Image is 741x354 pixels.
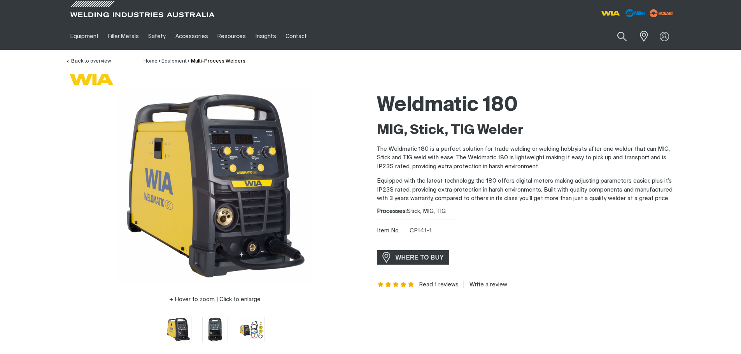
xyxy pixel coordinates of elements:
[419,281,459,288] a: Read 1 reviews
[144,58,245,65] nav: Breadcrumb
[377,145,676,171] p: The Weldmatic 180 is a perfect solution for trade welding or welding hobbyists after one welder t...
[410,228,432,234] span: CP141-1
[239,317,264,342] img: Weldmatic 180
[66,23,523,50] nav: Main
[144,59,158,64] a: Home
[377,122,676,139] h2: MIG, Stick, TIG Welder
[609,27,635,45] button: Search products
[118,89,312,283] img: Weldmatic 180
[251,23,280,50] a: Insights
[391,251,449,264] span: WHERE TO BUY
[377,177,676,203] p: Equipped with the latest technology, the 180 offers digital meters making adjusting parameters ea...
[161,59,187,64] a: Equipment
[66,23,103,50] a: Equipment
[166,317,191,342] button: Go to slide 1
[202,317,228,342] button: Go to slide 2
[281,23,312,50] a: Contact
[213,23,251,50] a: Resources
[239,317,265,342] button: Go to slide 3
[171,23,213,50] a: Accessories
[203,317,228,342] img: Weldmatic 180
[599,27,635,45] input: Product name or item number...
[377,208,407,214] strong: Processes:
[377,250,450,265] a: WHERE TO BUY
[377,227,408,235] span: Item No.
[144,23,170,50] a: Safety
[66,59,111,64] a: Back to overview of Multi-Process Welders
[377,282,415,288] span: Rating: 5
[647,7,676,19] img: miller
[103,23,144,50] a: Filler Metals
[191,59,245,64] a: Multi-Process Welders
[165,295,265,304] button: Hover to zoom | Click to enlarge
[377,207,676,216] div: Stick, MIG, TIG
[377,93,676,118] h1: Weldmatic 180
[463,281,507,288] a: Write a review
[166,317,191,342] img: Weldmatic 180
